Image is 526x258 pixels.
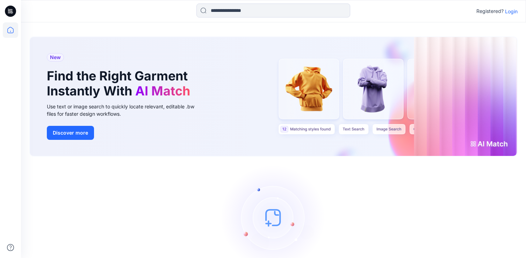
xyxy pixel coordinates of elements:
[47,69,194,99] h1: Find the Right Garment Instantly With
[135,83,190,99] span: AI Match
[47,103,204,117] div: Use text or image search to quickly locate relevant, editable .bw files for faster design workflows.
[50,53,61,62] span: New
[505,8,518,15] p: Login
[47,126,94,140] button: Discover more
[476,7,504,15] p: Registered?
